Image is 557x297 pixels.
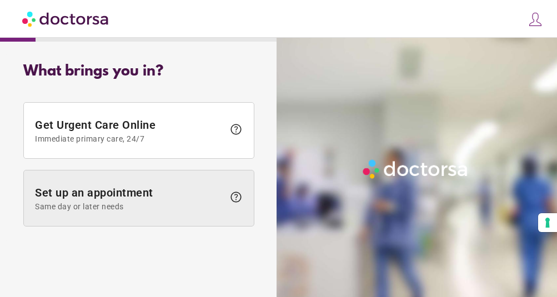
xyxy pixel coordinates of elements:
[35,202,224,211] span: Same day or later needs
[22,6,110,31] img: Doctorsa.com
[538,213,557,232] button: Your consent preferences for tracking technologies
[35,134,224,143] span: Immediate primary care, 24/7
[35,186,224,211] span: Set up an appointment
[229,123,243,136] span: help
[528,12,543,27] img: icons8-customer-100.png
[23,63,254,80] div: What brings you in?
[35,118,224,143] span: Get Urgent Care Online
[360,157,471,182] img: Logo-Doctorsa-trans-White-partial-flat.png
[229,190,243,204] span: help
